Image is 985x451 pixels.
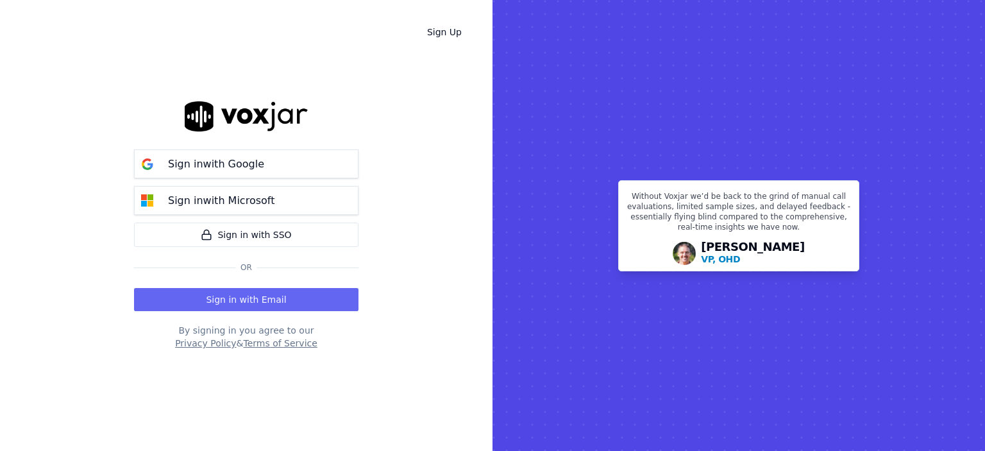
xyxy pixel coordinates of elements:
p: Sign in with Microsoft [168,193,274,208]
button: Sign in with Email [134,288,358,311]
img: microsoft Sign in button [135,188,160,214]
a: Sign Up [417,21,472,44]
button: Sign inwith Microsoft [134,186,358,215]
p: Without Voxjar we’d be back to the grind of manual call evaluations, limited sample sizes, and de... [627,191,851,237]
a: Sign in with SSO [134,223,358,247]
img: google Sign in button [135,151,160,177]
div: [PERSON_NAME] [701,241,805,266]
p: Sign in with Google [168,157,264,172]
button: Sign inwith Google [134,149,358,178]
span: Or [235,262,257,273]
img: logo [185,101,308,132]
button: Privacy Policy [175,337,236,350]
p: VP, OHD [701,253,740,266]
div: By signing in you agree to our & [134,324,358,350]
img: Avatar [673,242,696,265]
button: Terms of Service [243,337,317,350]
